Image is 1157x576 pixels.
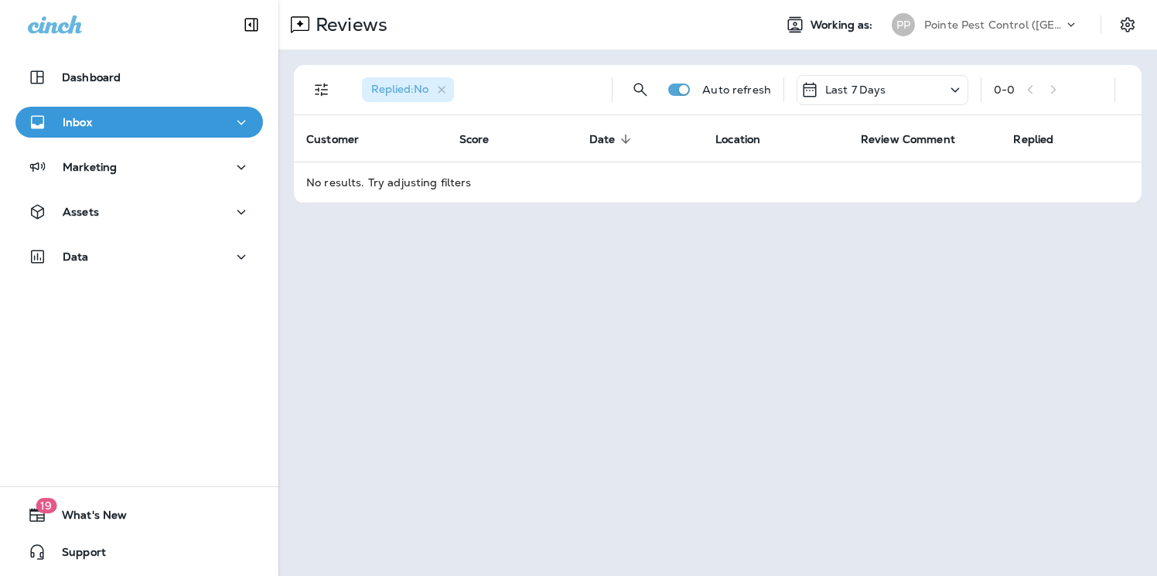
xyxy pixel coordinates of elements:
span: Replied [1013,132,1073,146]
button: 19What's New [15,499,263,530]
div: 0 - 0 [994,84,1015,96]
span: Working as: [811,19,876,32]
span: Date [589,132,636,146]
span: Support [46,546,106,564]
span: Location [715,133,760,146]
p: Pointe Pest Control ([GEOGRAPHIC_DATA]) [924,19,1063,31]
button: Filters [306,74,337,105]
button: Data [15,241,263,272]
div: PP [892,13,915,36]
p: Assets [63,206,99,218]
span: Date [589,133,616,146]
button: Support [15,537,263,567]
button: Dashboard [15,62,263,93]
span: What's New [46,509,127,527]
button: Settings [1114,11,1142,39]
div: Replied:No [362,77,454,102]
p: Marketing [63,161,117,173]
p: Last 7 Days [825,84,886,96]
button: Search Reviews [625,74,656,105]
p: Reviews [309,13,387,36]
span: Review Comment [861,132,975,146]
span: Score [459,132,510,146]
button: Collapse Sidebar [230,9,273,40]
p: Inbox [63,116,92,128]
span: Review Comment [861,133,955,146]
span: Customer [306,133,359,146]
span: Score [459,133,490,146]
span: 19 [36,498,56,513]
button: Marketing [15,152,263,182]
span: Replied [1013,133,1053,146]
p: Auto refresh [702,84,771,96]
button: Assets [15,196,263,227]
button: Inbox [15,107,263,138]
p: Data [63,251,89,263]
span: Customer [306,132,379,146]
span: Location [715,132,780,146]
td: No results. Try adjusting filters [294,162,1142,203]
span: Replied : No [371,82,428,96]
p: Dashboard [62,71,121,84]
